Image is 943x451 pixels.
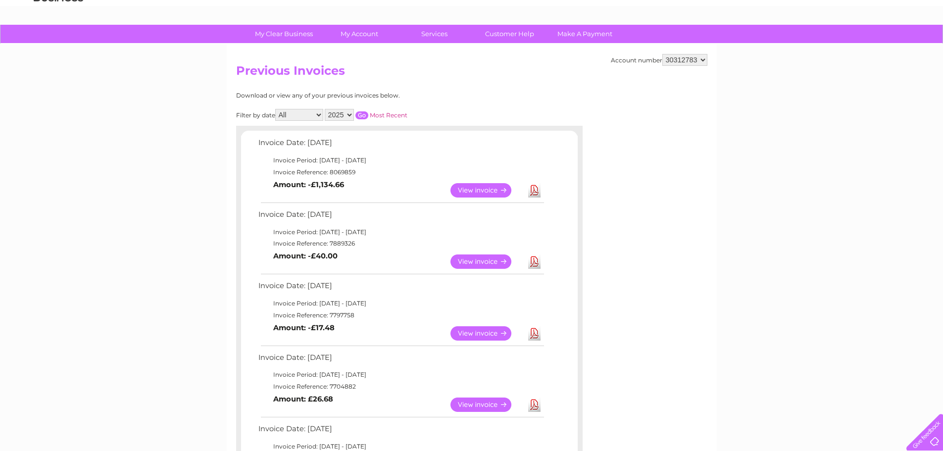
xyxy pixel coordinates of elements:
[256,154,546,166] td: Invoice Period: [DATE] - [DATE]
[450,398,523,412] a: View
[910,42,934,50] a: Log out
[528,326,541,341] a: Download
[469,25,550,43] a: Customer Help
[394,25,475,43] a: Services
[756,5,825,17] a: 0333 014 3131
[33,26,84,56] img: logo.png
[450,254,523,269] a: View
[236,64,707,83] h2: Previous Invoices
[256,279,546,298] td: Invoice Date: [DATE]
[256,208,546,226] td: Invoice Date: [DATE]
[273,323,335,332] b: Amount: -£17.48
[238,5,706,48] div: Clear Business is a trading name of Verastar Limited (registered in [GEOGRAPHIC_DATA] No. 3667643...
[794,42,815,50] a: Energy
[611,54,707,66] div: Account number
[450,183,523,198] a: View
[877,42,901,50] a: Contact
[256,369,546,381] td: Invoice Period: [DATE] - [DATE]
[256,422,546,441] td: Invoice Date: [DATE]
[256,298,546,309] td: Invoice Period: [DATE] - [DATE]
[236,92,496,99] div: Download or view any of your previous invoices below.
[256,166,546,178] td: Invoice Reference: 8069859
[318,25,400,43] a: My Account
[256,136,546,154] td: Invoice Date: [DATE]
[273,180,344,189] b: Amount: -£1,134.66
[273,395,333,403] b: Amount: £26.68
[256,351,546,369] td: Invoice Date: [DATE]
[256,309,546,321] td: Invoice Reference: 7797758
[450,326,523,341] a: View
[769,42,788,50] a: Water
[370,111,407,119] a: Most Recent
[528,183,541,198] a: Download
[273,251,338,260] b: Amount: -£40.00
[256,226,546,238] td: Invoice Period: [DATE] - [DATE]
[528,254,541,269] a: Download
[857,42,871,50] a: Blog
[256,381,546,393] td: Invoice Reference: 7704882
[528,398,541,412] a: Download
[236,109,496,121] div: Filter by date
[544,25,626,43] a: Make A Payment
[256,238,546,250] td: Invoice Reference: 7889326
[821,42,851,50] a: Telecoms
[243,25,325,43] a: My Clear Business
